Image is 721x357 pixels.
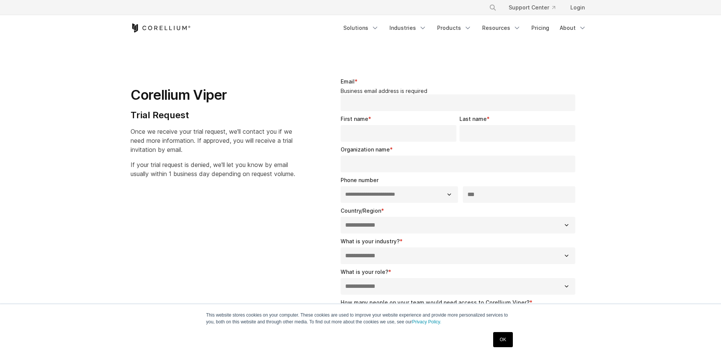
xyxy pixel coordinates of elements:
[206,312,515,325] p: This website stores cookies on your computer. These cookies are used to improve your website expe...
[341,177,378,183] span: Phone number
[341,269,388,275] span: What is your role?
[131,87,295,104] h1: Corellium Viper
[412,319,441,325] a: Privacy Policy.
[341,238,400,244] span: What is your industry?
[339,21,591,35] div: Navigation Menu
[478,21,525,35] a: Resources
[480,1,591,14] div: Navigation Menu
[486,1,500,14] button: Search
[564,1,591,14] a: Login
[493,332,512,347] a: OK
[341,207,381,214] span: Country/Region
[131,161,295,178] span: If your trial request is denied, we'll let you know by email usually within 1 business day depend...
[341,116,368,122] span: First name
[385,21,431,35] a: Industries
[527,21,554,35] a: Pricing
[341,88,579,94] legend: Business email address is required
[131,110,295,121] h4: Trial Request
[459,116,487,122] span: Last name
[555,21,591,35] a: About
[433,21,476,35] a: Products
[341,299,529,306] span: How many people on your team would need access to Corellium Viper?
[341,146,390,153] span: Organization name
[503,1,561,14] a: Support Center
[339,21,383,35] a: Solutions
[131,23,191,32] a: Corellium Home
[131,128,293,153] span: Once we receive your trial request, we'll contact you if we need more information. If approved, y...
[341,78,355,85] span: Email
